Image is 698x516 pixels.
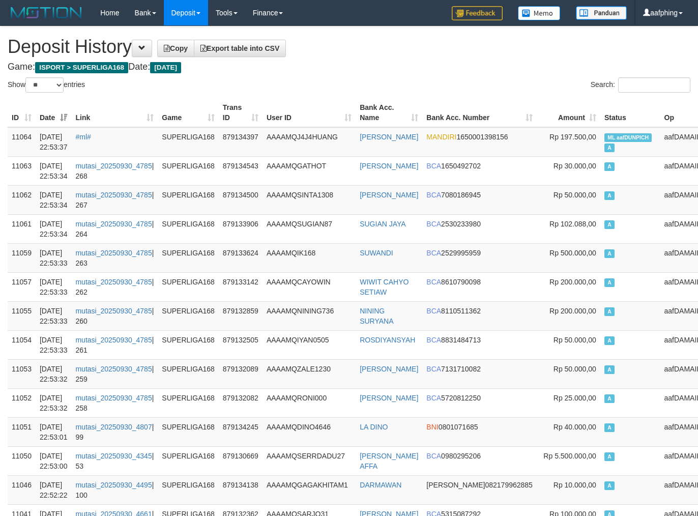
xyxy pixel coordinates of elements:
td: SUPERLIGA168 [158,185,219,214]
a: #ml# [75,133,91,141]
span: Approved [604,336,615,345]
td: 879132089 [219,359,263,388]
a: DARMAWAN [360,481,401,489]
td: [DATE] 22:53:01 [36,417,72,446]
a: mutasi_20250930_4785 [75,336,152,344]
span: Copy [164,44,188,52]
td: SUPERLIGA168 [158,214,219,243]
span: Rp 50.000,00 [554,365,596,373]
td: 11061 [8,214,36,243]
span: Rp 5.500.000,00 [543,452,596,460]
a: WIWIT CAHYO SETIAW [360,278,409,296]
td: SUPERLIGA168 [158,156,219,185]
h1: Deposit History [8,37,690,57]
td: SUPERLIGA168 [158,127,219,157]
td: 879133624 [219,243,263,272]
td: | 264 [71,214,158,243]
span: Approved [604,162,615,171]
td: 879134245 [219,417,263,446]
td: [DATE] 22:53:32 [36,388,72,417]
input: Search: [618,77,690,93]
td: 11046 [8,475,36,504]
a: [PERSON_NAME] [360,365,418,373]
td: AAAAMQNINING736 [263,301,356,330]
span: Rp 30.000,00 [554,162,596,170]
a: mutasi_20250930_4807 [75,423,152,431]
span: Manually Linked by aafDUNPICH [604,133,652,142]
span: ISPORT > SUPERLIGA168 [35,62,128,73]
td: | 100 [71,475,158,504]
td: 879134138 [219,475,263,504]
span: Approved [604,249,615,258]
td: [DATE] 22:52:22 [36,475,72,504]
a: mutasi_20250930_4785 [75,365,152,373]
td: [DATE] 22:53:34 [36,185,72,214]
img: panduan.png [576,6,627,20]
td: [DATE] 22:53:00 [36,446,72,475]
td: 879134543 [219,156,263,185]
a: mutasi_20250930_4785 [75,394,152,402]
label: Search: [591,77,690,93]
span: Approved [604,452,615,461]
span: Approved [604,394,615,403]
td: 11051 [8,417,36,446]
span: [DATE] [150,62,181,73]
span: Approved [604,278,615,287]
a: [PERSON_NAME] AFFA [360,452,418,470]
td: 11053 [8,359,36,388]
span: Rp 200.000,00 [549,307,596,315]
td: [DATE] 22:53:33 [36,243,72,272]
td: 879134500 [219,185,263,214]
td: 879133906 [219,214,263,243]
td: | 261 [71,330,158,359]
span: Approved [604,481,615,490]
a: mutasi_20250930_4785 [75,162,152,170]
td: 11063 [8,156,36,185]
th: Game: activate to sort column ascending [158,98,219,127]
td: 5720812250 [422,388,537,417]
td: [DATE] 22:53:33 [36,301,72,330]
td: | 260 [71,301,158,330]
span: Approved [604,423,615,432]
td: SUPERLIGA168 [158,417,219,446]
span: BCA [426,336,441,344]
span: Rp 50.000,00 [554,191,596,199]
span: BCA [426,162,441,170]
span: Rp 10.000,00 [554,481,596,489]
td: 0980295206 [422,446,537,475]
img: Feedback.jpg [452,6,503,20]
span: BCA [426,452,441,460]
a: mutasi_20250930_4785 [75,307,152,315]
span: Approved [604,144,615,152]
td: SUPERLIGA168 [158,388,219,417]
td: | 262 [71,272,158,301]
td: 082179962885 [422,475,537,504]
a: Copy [157,40,194,57]
td: 11055 [8,301,36,330]
th: Link: activate to sort column ascending [71,98,158,127]
td: 8831484713 [422,330,537,359]
a: SUWANDI [360,249,393,257]
span: Rp 50.000,00 [554,336,596,344]
th: Bank Acc. Name: activate to sort column ascending [356,98,422,127]
td: 1650001398156 [422,127,537,157]
td: SUPERLIGA168 [158,272,219,301]
a: NINING SURYANA [360,307,393,325]
td: 11052 [8,388,36,417]
td: 7131710082 [422,359,537,388]
th: Date: activate to sort column ascending [36,98,72,127]
td: SUPERLIGA168 [158,475,219,504]
th: Bank Acc. Number: activate to sort column ascending [422,98,537,127]
td: 11059 [8,243,36,272]
th: ID: activate to sort column ascending [8,98,36,127]
a: mutasi_20250930_4785 [75,220,152,228]
td: AAAAMQJ4J4HUANG [263,127,356,157]
label: Show entries [8,77,85,93]
td: [DATE] 22:53:33 [36,272,72,301]
span: BCA [426,249,441,257]
td: AAAAMQDINO4646 [263,417,356,446]
span: Approved [604,220,615,229]
img: Button%20Memo.svg [518,6,561,20]
a: [PERSON_NAME] [360,133,418,141]
span: BCA [426,191,441,199]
